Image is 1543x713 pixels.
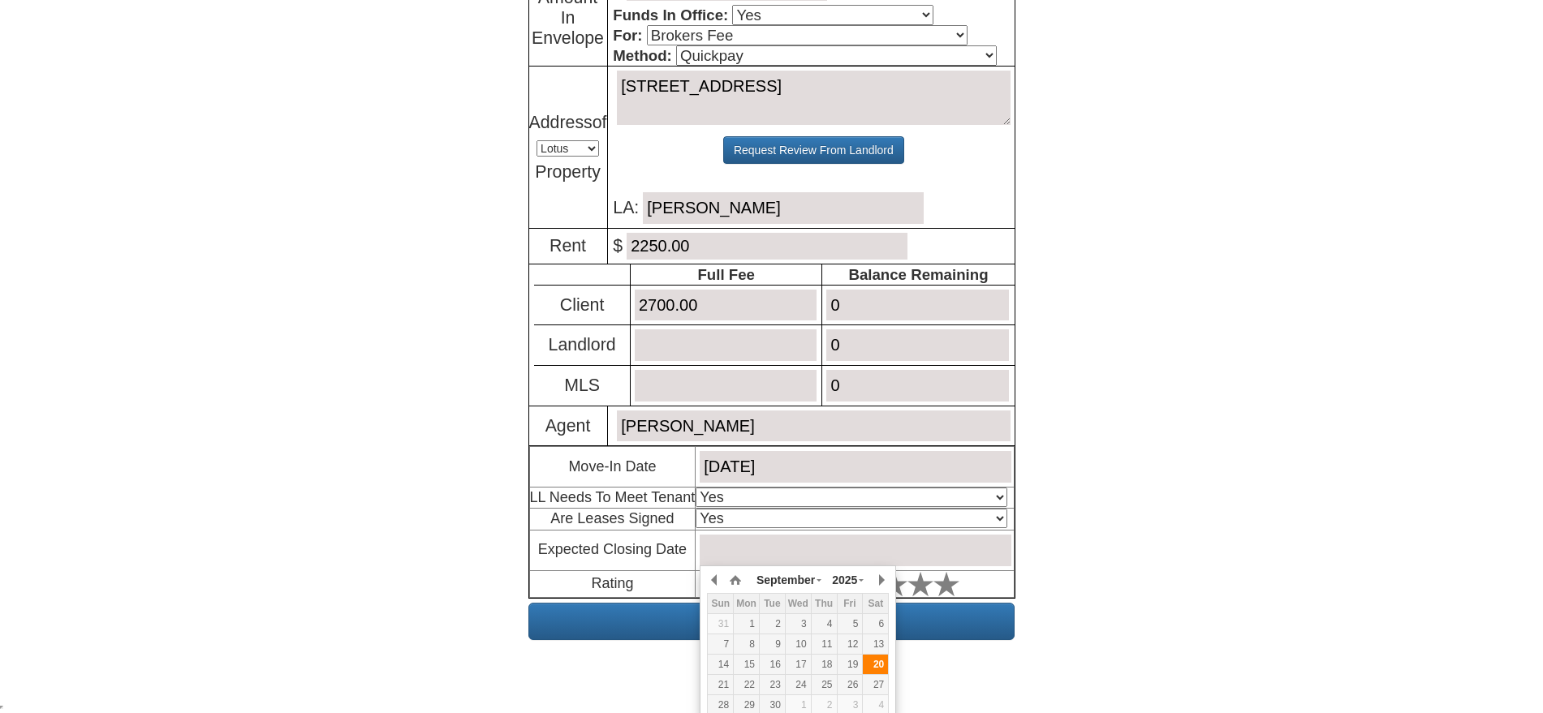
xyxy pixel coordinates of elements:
div: 2 [812,698,837,712]
td: LL Needs To Meet Tenant [529,487,696,509]
div: 3 [786,617,811,631]
th: Wed [785,594,811,614]
th: Mon [734,594,760,614]
div: 12 [838,638,863,651]
th: Sat [863,594,889,614]
td: Agent [528,406,607,446]
div: 20 [863,658,888,672]
input: Submit Envelope [528,603,1015,640]
div: 11 [812,638,837,651]
td: of Property [528,67,607,229]
span: Method: [613,47,672,64]
div: 27 [863,678,888,692]
span: Funds In Office: [613,6,728,24]
th: Fri [837,594,863,614]
td: MLS [534,365,630,405]
span: 2025 [832,573,857,586]
a: Request Review From Landlord [723,136,904,164]
div: 2 [760,617,785,631]
div: 1 [734,617,759,631]
span: Address [529,113,593,132]
div: 5 [838,617,863,631]
th: Sun [708,594,734,614]
span: September [756,573,815,586]
span: Balance Remaining [848,266,988,283]
div: 13 [863,638,888,651]
div: 3 [838,698,863,712]
div: 30 [760,698,785,712]
div: 7 [708,638,733,651]
div: 14 [708,658,733,672]
td: Expected Closing Date [529,530,696,571]
td: Landlord [534,325,630,366]
div: 19 [838,658,863,672]
td: Client [534,285,630,325]
div: 21 [708,678,733,692]
td: Rating [529,570,696,597]
span: Rent [550,236,586,256]
div: 15 [734,658,759,672]
div: 8 [734,638,759,651]
td: Move-In Date [529,447,696,488]
div: 29 [734,698,759,712]
div: 1 [786,698,811,712]
td: Are Leases Signed [529,509,696,530]
div: 4 [863,698,888,712]
div: 28 [708,698,733,712]
span: $ [613,236,912,256]
div: 23 [760,678,785,692]
span: Full Fee [697,266,755,283]
div: 26 [838,678,863,692]
th: Thu [811,594,837,614]
div: 25 [812,678,837,692]
div: 4 [812,617,837,631]
div: 16 [760,658,785,672]
div: 6 [863,617,888,631]
td: LA: [607,67,1015,229]
div: 18 [812,658,837,672]
div: 10 [786,638,811,651]
div: 22 [734,678,759,692]
div: 24 [786,678,811,692]
th: Tue [759,594,785,614]
span: For: [613,27,642,44]
div: 9 [760,638,785,651]
div: 31 [708,617,733,631]
div: 17 [786,658,811,672]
